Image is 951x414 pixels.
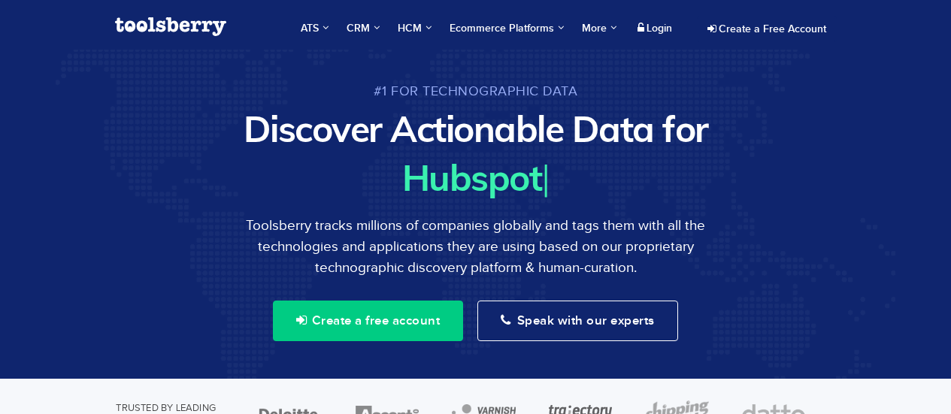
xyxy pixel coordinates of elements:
[390,8,439,50] a: HCM
[347,21,380,36] span: CRM
[115,215,837,278] p: Toolsberry tracks millions of companies globally and tags them with all the technologies and appl...
[115,83,837,98] span: #1 for Technographic Data
[339,8,387,50] a: CRM
[115,8,226,46] a: Toolsberry
[115,106,837,151] h1: Discover Actionable Data for
[697,17,837,42] a: Create a Free Account
[442,8,571,50] a: Ecommerce Platforms
[115,17,226,36] img: Toolsberry
[301,21,329,36] span: ATS
[402,155,542,200] span: Hubspot
[450,21,564,36] span: Ecommerce Platforms
[477,301,678,341] button: Speak with our experts
[273,301,463,341] button: Create a free account
[628,17,682,41] a: Login
[574,8,624,50] a: More
[541,155,550,200] span: |
[398,21,432,36] span: HCM
[582,22,616,35] span: More
[293,8,336,50] a: ATS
